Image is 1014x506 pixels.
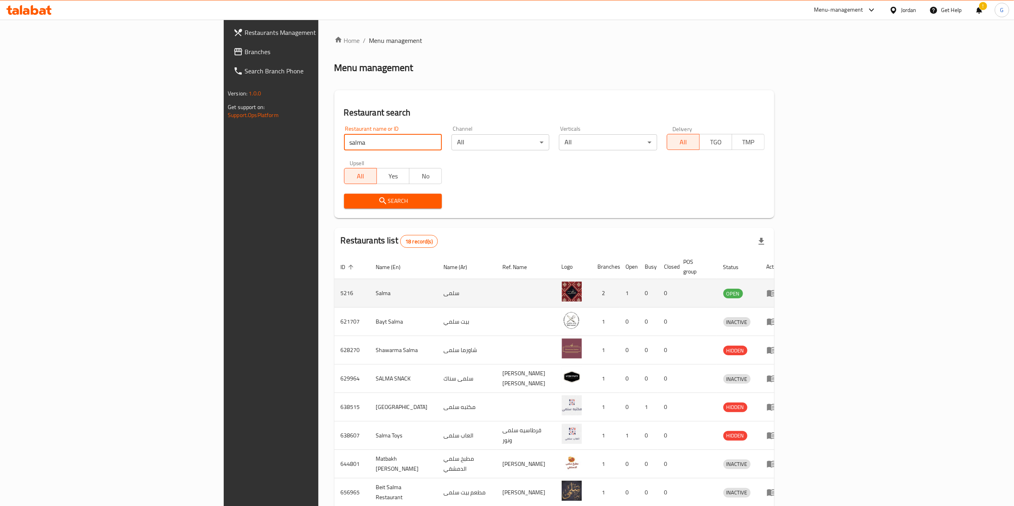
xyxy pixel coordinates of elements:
input: Search for restaurant name or ID.. [344,134,442,150]
td: 1 [639,393,658,421]
td: [PERSON_NAME] [496,450,555,478]
label: Delivery [672,126,692,132]
button: Search [344,194,442,208]
td: 1 [591,393,619,421]
td: SALMA SNACK [370,364,437,393]
td: [GEOGRAPHIC_DATA] [370,393,437,421]
th: Busy [639,255,658,279]
td: 1 [591,421,619,450]
th: Closed [658,255,677,279]
span: HIDDEN [723,403,747,412]
div: HIDDEN [723,431,747,441]
td: 1 [591,336,619,364]
span: 1.0.0 [249,88,261,99]
div: Menu [767,317,781,326]
div: Export file [752,232,771,251]
div: All [451,134,549,150]
span: All [670,136,696,148]
div: Menu [767,431,781,440]
span: HIDDEN [723,346,747,355]
td: 0 [639,308,658,336]
span: Restaurants Management [245,28,387,37]
td: Salma [370,279,437,308]
td: 0 [658,364,677,393]
td: 0 [658,336,677,364]
td: مكتبه سلمى [437,393,496,421]
div: Menu-management [814,5,863,15]
td: 0 [658,450,677,478]
td: سلمى سناك [437,364,496,393]
td: [PERSON_NAME] [PERSON_NAME] [496,364,555,393]
span: G [1000,6,1004,14]
div: Menu [767,488,781,497]
span: Status [723,262,749,272]
td: العاب سلمى [437,421,496,450]
td: 0 [639,279,658,308]
td: 1 [591,364,619,393]
img: Beit Salma Restaurant [562,481,582,501]
button: All [667,134,700,150]
h2: Restaurant search [344,107,765,119]
a: Restaurants Management [227,23,393,42]
span: POS group [684,257,707,276]
td: 0 [658,393,677,421]
span: INACTIVE [723,488,751,497]
span: INACTIVE [723,374,751,384]
span: 18 record(s) [401,238,437,245]
td: 0 [619,336,639,364]
span: TGO [703,136,729,148]
td: 0 [639,421,658,450]
td: 0 [639,336,658,364]
button: All [344,168,377,184]
span: All [348,170,374,182]
div: Total records count [400,235,438,248]
td: بيت سلمي [437,308,496,336]
a: Branches [227,42,393,61]
td: 1 [591,450,619,478]
td: شاورما سلمى [437,336,496,364]
td: 0 [619,450,639,478]
td: Shawarma Salma [370,336,437,364]
span: ID [341,262,356,272]
span: INACTIVE [723,459,751,469]
button: TMP [732,134,765,150]
div: INACTIVE [723,317,751,327]
td: 1 [619,421,639,450]
div: Menu [767,402,781,412]
img: Shawarma Salma [562,338,582,358]
td: 0 [639,364,658,393]
td: 0 [619,308,639,336]
span: Name (Ar) [444,262,478,272]
td: سلمى [437,279,496,308]
td: مطبخ سلمي الدمشقي [437,450,496,478]
td: 0 [619,393,639,421]
div: All [559,134,657,150]
td: قرطاسيه سلمى ونور [496,421,555,450]
td: 0 [658,308,677,336]
span: Search [350,196,435,206]
span: TMP [735,136,761,148]
img: Salma [562,281,582,302]
span: Get support on: [228,102,265,112]
img: Salma Library [562,395,582,415]
td: Bayt Salma [370,308,437,336]
img: Bayt Salma [562,310,582,330]
span: Name (En) [376,262,411,272]
button: Yes [376,168,409,184]
td: 1 [591,308,619,336]
td: 0 [658,421,677,450]
td: 2 [591,279,619,308]
th: Branches [591,255,619,279]
span: No [413,170,439,182]
h2: Menu management [334,61,413,74]
td: 0 [639,450,658,478]
th: Action [760,255,788,279]
th: Open [619,255,639,279]
nav: breadcrumb [334,36,774,45]
button: No [409,168,442,184]
span: OPEN [723,289,743,298]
